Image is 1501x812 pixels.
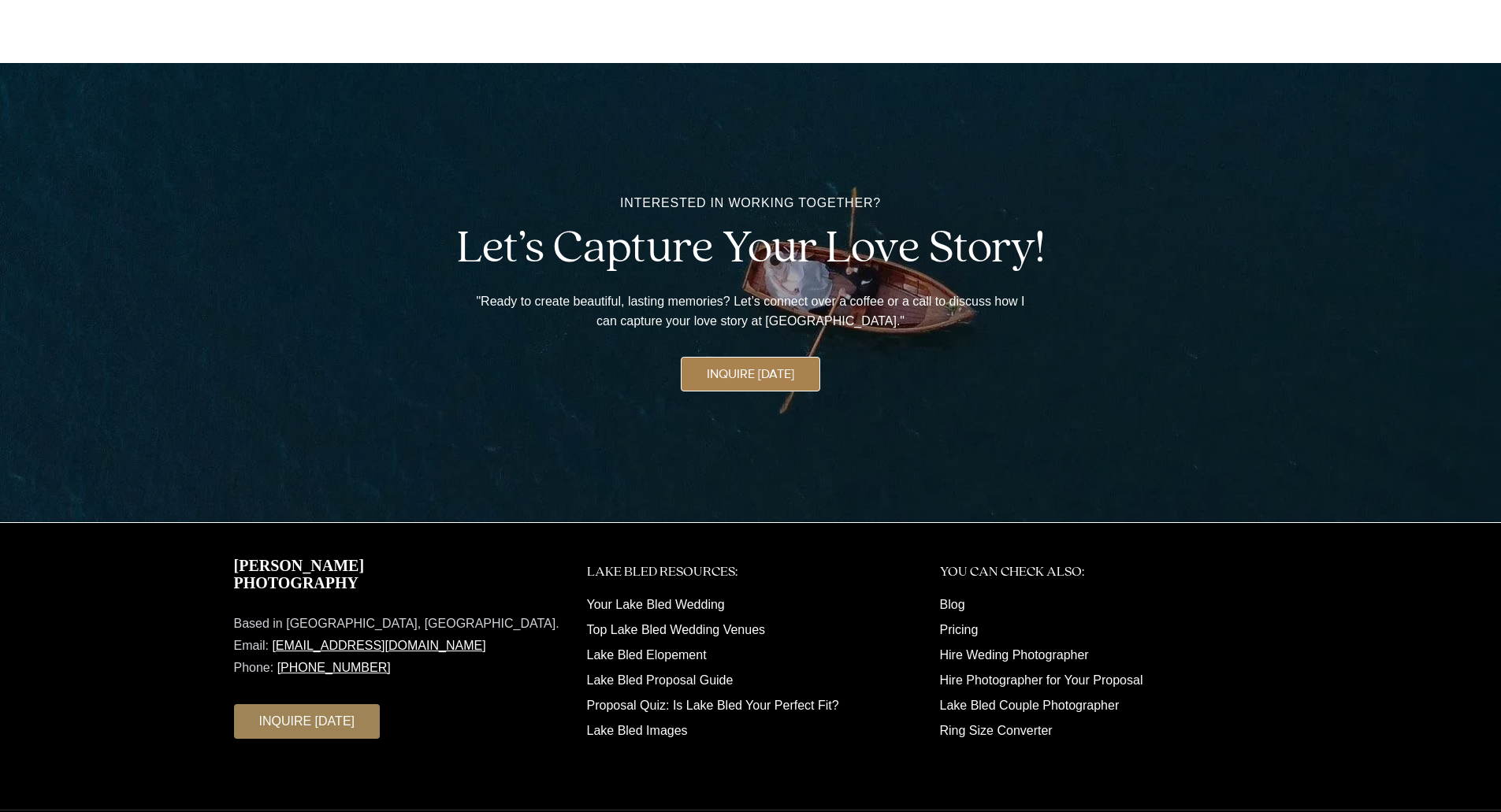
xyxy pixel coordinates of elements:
span: [PERSON_NAME] PHOTOGRAPHY [234,557,385,591]
a: INQUIRE [DATE] [234,704,381,739]
a: Inquire [DATE] [681,357,820,391]
a: Your Lake Bled Wedding [587,598,725,611]
a: Blog [940,598,965,611]
a: Hire Photographer for Your Proposal [940,673,1143,687]
a: Lake Bled Elopement [587,648,707,662]
a: Lake Bled Couple Photographer [940,699,1120,712]
h2: Let’s Capture Your Love Story!​ [398,225,1104,273]
a: Pricing [940,623,979,636]
p: "Ready to create beautiful, lasting memories? Let’s connect over a coffee or a call to discuss ho... [474,291,1028,332]
div: iNTERESTED IN WORKING TOGETHER? [398,194,1104,213]
div: Based in [GEOGRAPHIC_DATA], [GEOGRAPHIC_DATA]. Email: Phone: [234,613,562,679]
a: Hire Weding Photographer [940,648,1089,662]
a: [PERSON_NAME] PHOTOGRAPHY [234,561,562,588]
h3: LAKE BLED RESOURCES: [587,561,915,583]
a: [PHONE_NUMBER] [277,661,391,674]
a: Lake Bled Images [587,724,688,737]
a: Lake Bled Proposal Guide [587,673,734,687]
a: [EMAIL_ADDRESS][DOMAIN_NAME] [272,639,485,652]
a: Top Lake Bled Wedding Venues [587,623,766,636]
a: Proposal Quiz: Is Lake Bled Your Perfect Fit? [587,699,839,712]
a: Ring Size Converter [940,724,1053,737]
h3: YOU CAN CHECK ALSO: [940,561,1268,583]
